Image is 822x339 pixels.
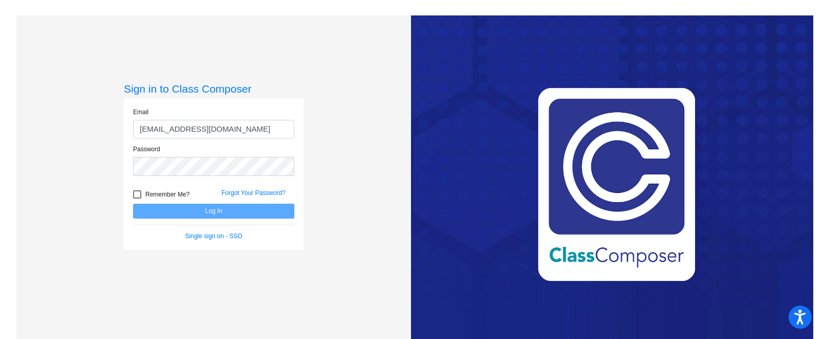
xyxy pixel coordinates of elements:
button: Log In [133,204,294,219]
h3: Sign in to Class Composer [124,82,304,95]
span: Remember Me? [145,188,190,201]
label: Password [133,145,160,154]
a: Forgot Your Password? [221,189,286,197]
label: Email [133,108,148,117]
a: Single sign on - SSO [185,233,242,240]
